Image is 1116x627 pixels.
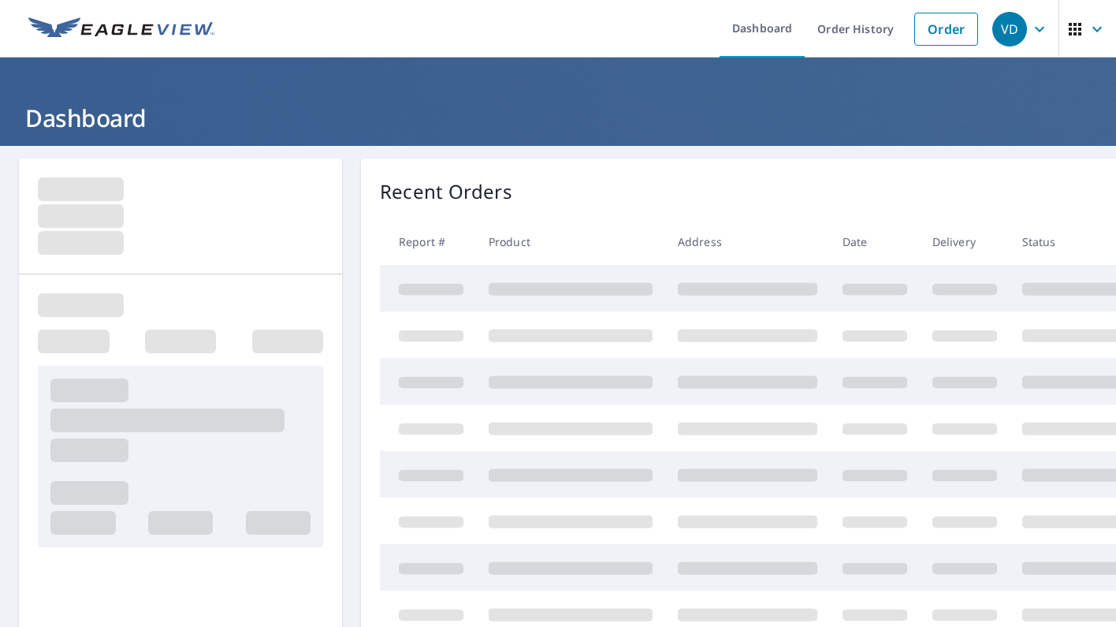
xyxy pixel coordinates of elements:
[380,177,512,206] p: Recent Orders
[19,102,1097,134] h1: Dashboard
[380,218,476,265] th: Report #
[476,218,665,265] th: Product
[992,12,1027,47] div: VD
[920,218,1010,265] th: Delivery
[665,218,830,265] th: Address
[830,218,920,265] th: Date
[914,13,978,46] a: Order
[28,17,214,41] img: EV Logo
